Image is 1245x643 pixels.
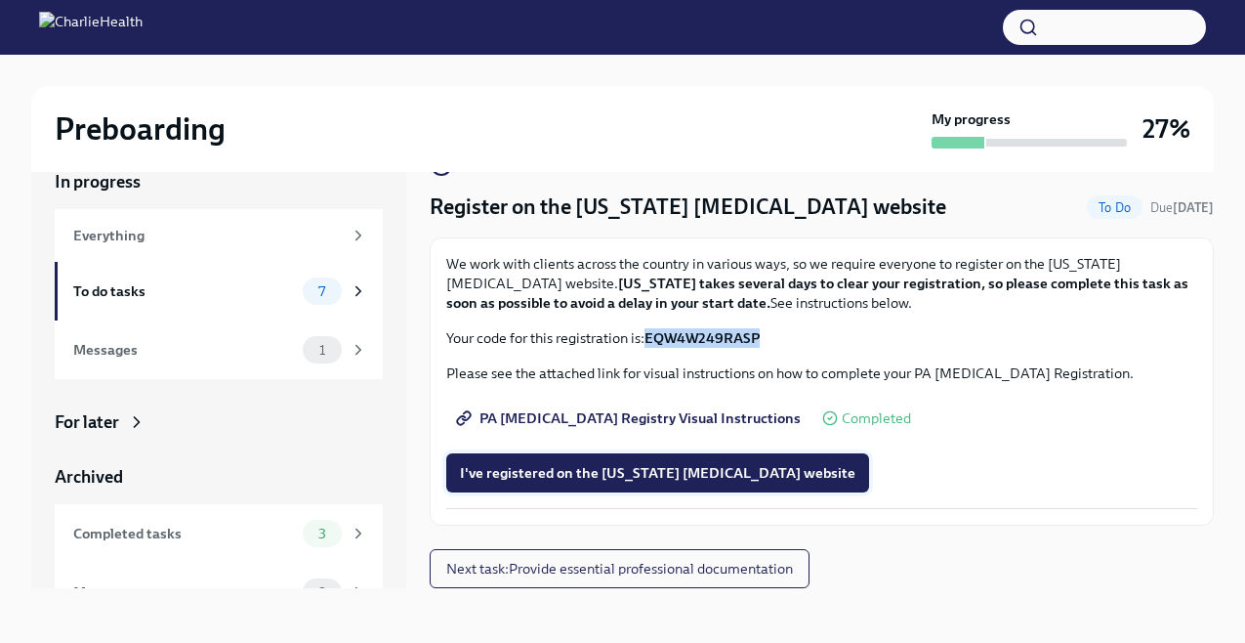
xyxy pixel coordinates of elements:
[1150,200,1214,215] span: Due
[446,328,1197,348] p: Your code for this registration is:
[73,581,295,603] div: Messages
[446,254,1197,313] p: We work with clients across the country in various ways, so we require everyone to register on th...
[308,343,337,358] span: 1
[73,225,342,246] div: Everything
[446,275,1188,312] strong: [US_STATE] takes several days to clear your registration, so please complete this task as soon as...
[842,411,911,426] span: Completed
[55,170,383,193] a: In progress
[430,549,809,588] button: Next task:Provide essential professional documentation
[306,585,339,600] span: 0
[55,410,119,434] div: For later
[55,563,383,622] a: Messages0
[307,527,338,541] span: 3
[1087,200,1142,215] span: To Do
[73,339,295,361] div: Messages
[73,280,295,302] div: To do tasks
[1150,198,1214,217] span: August 29th, 2025 09:00
[55,209,383,262] a: Everything
[55,465,383,489] a: Archived
[460,408,801,428] span: PA [MEDICAL_DATA] Registry Visual Instructions
[55,109,226,149] h2: Preboarding
[446,559,793,579] span: Next task : Provide essential professional documentation
[307,284,337,299] span: 7
[446,453,869,493] button: I've registered on the [US_STATE] [MEDICAL_DATA] website
[446,399,814,438] a: PA [MEDICAL_DATA] Registry Visual Instructions
[644,329,760,347] strong: EQW4W249RASP
[430,193,946,222] h4: Register on the [US_STATE] [MEDICAL_DATA] website
[55,504,383,563] a: Completed tasks3
[55,321,383,379] a: Messages1
[460,463,855,483] span: I've registered on the [US_STATE] [MEDICAL_DATA] website
[1173,200,1214,215] strong: [DATE]
[932,109,1011,129] strong: My progress
[1142,111,1190,147] h3: 27%
[446,364,1197,383] p: Please see the attached link for visual instructions on how to complete your PA [MEDICAL_DATA] Re...
[55,262,383,321] a: To do tasks7
[39,12,143,43] img: CharlieHealth
[73,523,295,544] div: Completed tasks
[55,410,383,434] a: For later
